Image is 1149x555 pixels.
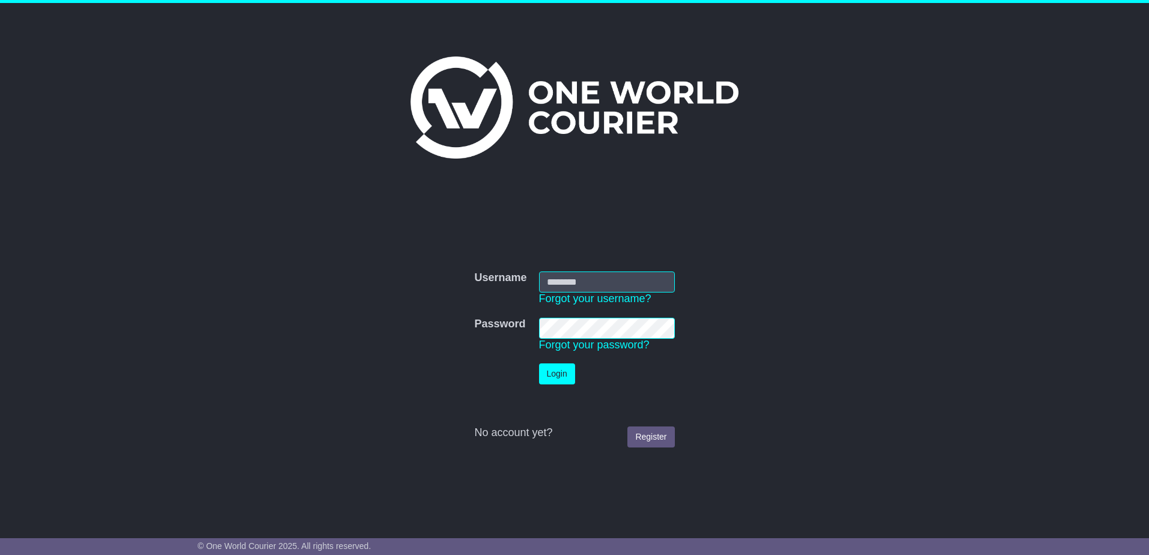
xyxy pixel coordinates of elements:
label: Password [474,318,525,331]
img: One World [410,56,739,159]
label: Username [474,271,526,285]
button: Login [539,363,575,384]
div: No account yet? [474,426,674,440]
a: Register [627,426,674,447]
a: Forgot your password? [539,339,650,351]
span: © One World Courier 2025. All rights reserved. [198,541,371,551]
a: Forgot your username? [539,293,651,305]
